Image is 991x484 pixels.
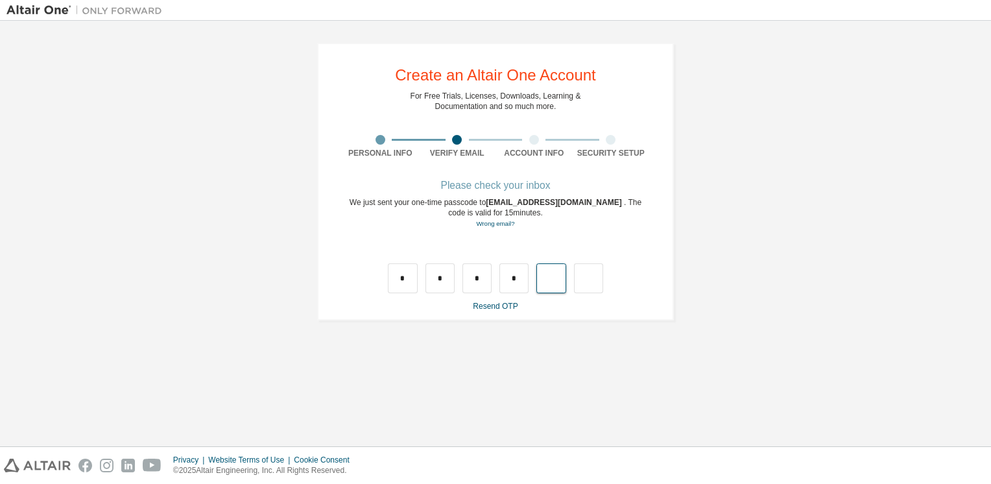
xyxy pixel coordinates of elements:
img: Altair One [6,4,169,17]
div: Account Info [495,148,573,158]
img: altair_logo.svg [4,459,71,472]
a: Resend OTP [473,302,518,311]
div: We just sent your one-time passcode to . The code is valid for 15 minutes. [342,197,649,229]
div: Create an Altair One Account [395,67,596,83]
div: Privacy [173,455,208,465]
img: facebook.svg [78,459,92,472]
div: Cookie Consent [294,455,357,465]
img: instagram.svg [100,459,113,472]
div: Please check your inbox [342,182,649,189]
img: youtube.svg [143,459,161,472]
a: Go back to the registration form [476,220,514,227]
div: Security Setup [573,148,650,158]
div: Personal Info [342,148,419,158]
span: [EMAIL_ADDRESS][DOMAIN_NAME] [486,198,624,207]
div: For Free Trials, Licenses, Downloads, Learning & Documentation and so much more. [411,91,581,112]
div: Website Terms of Use [208,455,294,465]
div: Verify Email [419,148,496,158]
img: linkedin.svg [121,459,135,472]
p: © 2025 Altair Engineering, Inc. All Rights Reserved. [173,465,357,476]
